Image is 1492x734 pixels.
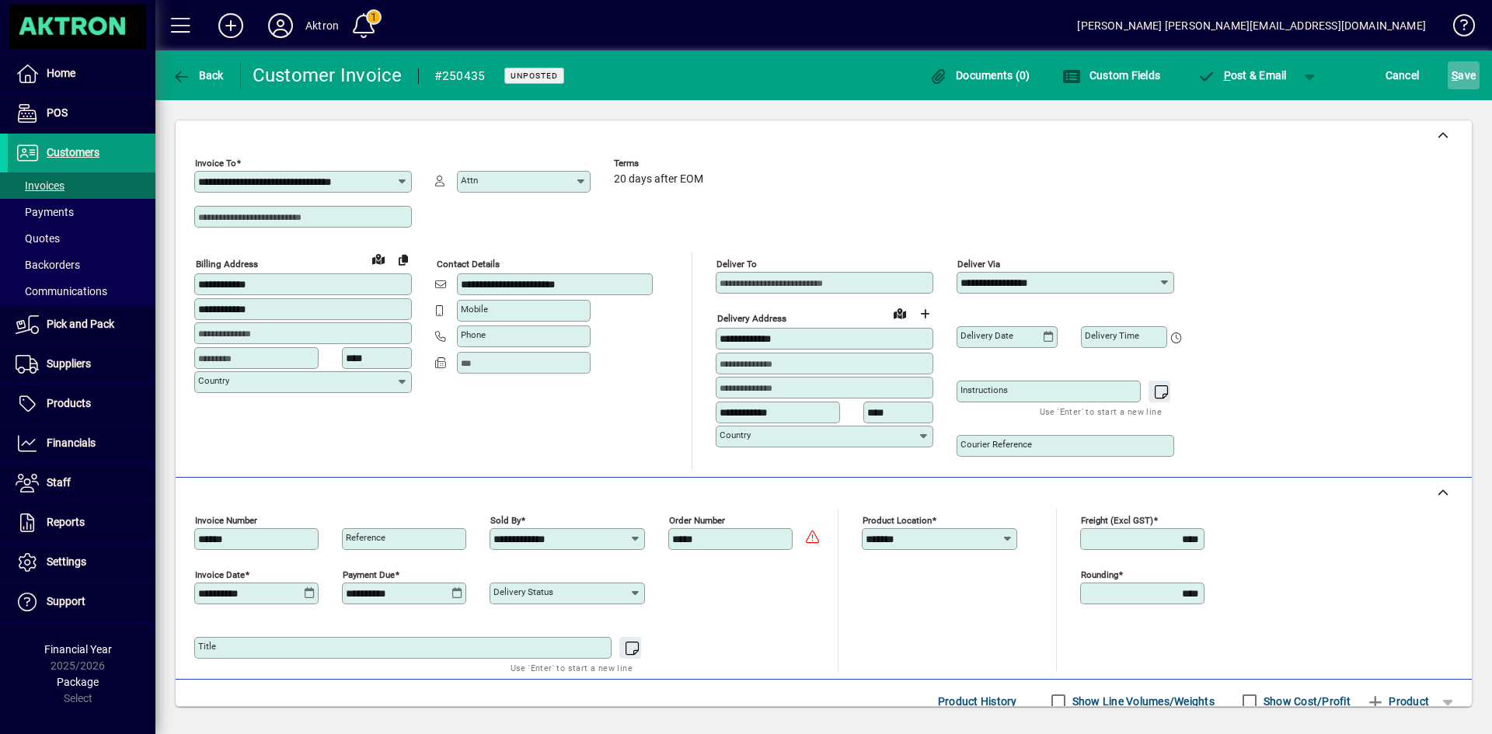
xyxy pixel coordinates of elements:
button: Documents (0) [926,61,1034,89]
app-page-header-button: Back [155,61,241,89]
span: Reports [47,516,85,528]
span: 20 days after EOM [614,173,703,186]
mat-hint: Use 'Enter' to start a new line [511,659,633,677]
a: Pick and Pack [8,305,155,344]
a: Settings [8,543,155,582]
span: Suppliers [47,357,91,370]
mat-label: Invoice number [195,515,257,526]
a: Home [8,54,155,93]
button: Copy to Delivery address [391,247,416,272]
mat-hint: Use 'Enter' to start a new line [1040,402,1162,420]
button: Product History [932,687,1023,715]
span: Support [47,595,85,607]
a: Financials [8,424,155,463]
span: Settings [47,555,86,568]
mat-label: Invoice date [195,569,245,580]
div: #250435 [434,64,486,89]
a: Payments [8,199,155,225]
mat-label: Delivery time [1085,330,1139,341]
mat-label: Delivery date [960,330,1013,341]
div: [PERSON_NAME] [PERSON_NAME][EMAIL_ADDRESS][DOMAIN_NAME] [1077,13,1426,38]
mat-label: Payment due [343,569,395,580]
mat-label: Mobile [461,304,488,315]
a: Suppliers [8,345,155,384]
span: Unposted [511,71,558,81]
mat-label: Attn [461,175,478,186]
a: Support [8,583,155,621]
span: S [1452,69,1458,82]
span: Customers [47,146,99,158]
div: Customer Invoice [253,63,403,88]
span: Payments [16,206,74,218]
button: Save [1448,61,1480,89]
a: View on map [887,301,912,325]
mat-label: Courier Reference [960,439,1032,450]
mat-label: Deliver via [957,259,1000,270]
a: Reports [8,503,155,542]
span: Terms [614,158,707,169]
span: Staff [47,476,71,489]
mat-label: Rounding [1081,569,1118,580]
span: Product [1366,689,1429,714]
mat-label: Freight (excl GST) [1081,515,1153,526]
mat-label: Sold by [490,515,521,526]
span: Financial Year [44,643,112,656]
a: Quotes [8,225,155,252]
span: Documents (0) [929,69,1030,82]
span: Product History [938,689,1017,714]
span: Communications [16,285,107,297]
span: ost & Email [1197,69,1287,82]
span: Invoices [16,179,64,192]
span: Quotes [16,232,60,245]
mat-label: Instructions [960,384,1008,395]
button: Post & Email [1189,61,1295,89]
span: Financials [47,437,96,449]
a: View on map [366,246,391,271]
span: Back [172,69,224,82]
span: P [1224,69,1231,82]
span: Home [47,67,75,79]
a: Staff [8,464,155,503]
mat-label: Delivery status [493,586,553,597]
a: Invoices [8,172,155,199]
button: Back [168,61,228,89]
mat-label: Country [720,430,751,440]
a: Communications [8,278,155,304]
a: POS [8,94,155,133]
span: Pick and Pack [47,318,114,330]
label: Show Cost/Profit [1260,694,1351,709]
div: Aktron [305,13,339,38]
span: Custom Fields [1062,69,1160,82]
button: Add [206,12,256,40]
a: Knowledge Base [1441,3,1473,54]
button: Product [1358,687,1437,715]
button: Choose address [912,301,937,326]
span: Backorders [16,259,80,271]
span: ave [1452,63,1476,88]
button: Profile [256,12,305,40]
mat-label: Order number [669,515,725,526]
button: Custom Fields [1058,61,1164,89]
mat-label: Invoice To [195,158,236,169]
label: Show Line Volumes/Weights [1069,694,1215,709]
span: Products [47,397,91,409]
mat-label: Deliver To [716,259,757,270]
button: Cancel [1382,61,1424,89]
mat-label: Phone [461,329,486,340]
mat-label: Product location [863,515,932,526]
mat-label: Country [198,375,229,386]
a: Products [8,384,155,423]
span: Cancel [1386,63,1420,88]
span: Package [57,676,99,688]
mat-label: Title [198,641,216,652]
mat-label: Reference [346,532,385,543]
a: Backorders [8,252,155,278]
span: POS [47,106,68,119]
